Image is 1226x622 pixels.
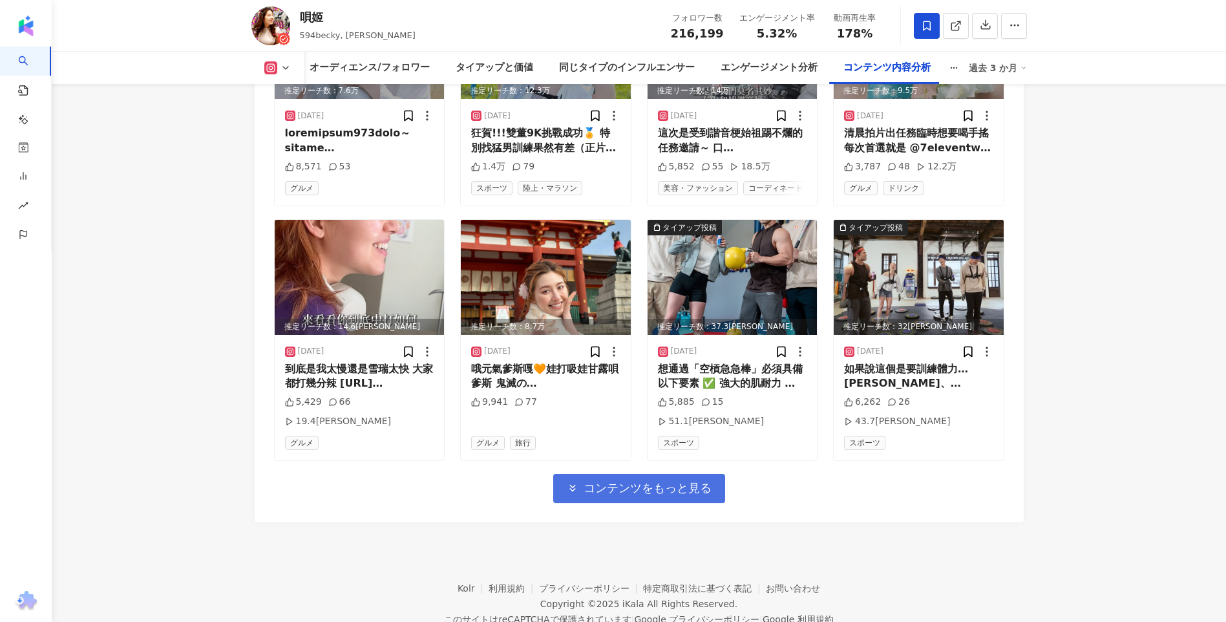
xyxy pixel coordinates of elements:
[844,181,878,195] span: グルメ
[16,16,36,36] img: logo icon
[844,396,881,409] div: 6,262
[518,181,582,195] span: 陸上・マラソン
[658,396,695,409] div: 5,885
[834,220,1004,335] div: post-imageタイアップ投稿推定リーチ数：32[PERSON_NAME]
[14,591,39,612] img: chrome extension
[471,436,505,450] span: グルメ
[643,583,766,594] a: 特定商取引法に基づく表記
[671,346,697,357] div: [DATE]
[671,111,697,122] div: [DATE]
[648,83,818,99] div: 推定リーチ数：14万
[285,396,322,409] div: 5,429
[298,111,324,122] div: [DATE]
[658,415,764,428] div: 51.1[PERSON_NAME]
[540,599,737,609] div: Copyright © 2025 All Rights Reserved.
[844,160,881,173] div: 3,787
[251,6,290,45] img: KOL Avatar
[701,160,724,173] div: 55
[328,160,351,173] div: 53
[857,111,883,122] div: [DATE]
[622,599,644,609] a: iKala
[648,319,818,335] div: 推定リーチ数：37.3[PERSON_NAME]
[648,220,818,335] div: post-imageタイアップ投稿推定リーチ数：37.3[PERSON_NAME]
[461,83,631,99] div: 推定リーチ数：12.3万
[298,346,324,357] div: [DATE]
[461,220,631,335] img: post-image
[834,220,1004,335] img: post-image
[843,60,931,76] div: コンテンツ内容分析
[834,83,1004,99] div: 推定リーチ数：9.5万
[458,583,489,594] a: Kolr
[285,362,434,391] div: 到底是我太慢還是雪瑞太快 大家都打幾分辣 [URL][DOMAIN_NAME]
[658,181,738,195] span: 美容・ファッション
[648,220,818,335] img: post-image
[275,220,445,335] div: post-image推定リーチ数：14.6[PERSON_NAME]
[766,583,820,594] a: お問い合わせ
[671,12,724,25] div: フォロワー数
[471,160,505,173] div: 1.4万
[730,160,770,173] div: 18.5万
[559,60,695,76] div: 同じタイプのインフルエンサー
[471,181,513,195] span: スポーツ
[512,160,534,173] div: 79
[553,474,725,503] button: コンテンツをもっと見る
[285,415,391,428] div: 19.4[PERSON_NAME]
[658,436,699,450] span: スポーツ
[489,583,539,594] a: 利用規約
[510,436,536,450] span: 旅行
[461,319,631,335] div: 推定リーチ数：8.7万
[285,160,322,173] div: 8,571
[539,583,644,594] a: プライバシーポリシー
[471,126,620,155] div: 狂賀!!!雙董9K挑戰成功🏅 特別找猛男訓練果然有差（正片敬請期待） 兩個人[DATE]都緊張到睡不著 超怕喘到最後要車子載我們最後一程 [PERSON_NAME]好玩但最好不要再來一次ㄌXDD...
[285,181,319,195] span: グルメ
[514,396,537,409] div: 77
[844,362,993,391] div: 如果說這個是要訓練體力… [PERSON_NAME]、[PERSON_NAME]、PEETA應該算是有練到？🤣 看完影片，你覺得「翻槓片佔領土」能「健」到什麼？ 如果你也想體驗一些「特殊器材」 ...
[275,220,445,335] img: post-image
[456,60,533,76] div: タイアップと価値
[285,436,319,450] span: グルメ
[837,27,873,40] span: 178%
[844,436,885,450] span: スポーツ
[844,415,950,428] div: 43.7[PERSON_NAME]
[275,319,445,335] div: 推定リーチ数：14.6[PERSON_NAME]
[916,160,956,173] div: 12.2万
[887,396,910,409] div: 26
[721,60,818,76] div: エンゲージメント分析
[743,181,808,195] span: コーディネート
[662,221,717,234] div: タイアップ投稿
[18,47,44,186] a: search
[285,126,434,155] div: loremipsum973dolo～ sitame @consecteturadipis eli8(sed*)d✧ eiusmodtempori utlaboreetdolorEMAG aliq...
[484,111,511,122] div: [DATE]
[887,160,910,173] div: 48
[671,27,724,40] span: 216,199
[844,126,993,155] div: 清晨拍片出任務臨時想要喝手搖 每次首選就是 @7eleventw CITY TEA 現萃茶( ♥д♥) 24小時都能喝到那麼好喝的茶～ 現在推出新茶拉 ・帶有獨特花香的梔子花青茶 ・還有香甜順口...
[584,481,712,495] span: コンテンツをもっと見る
[658,362,807,391] div: 想通過「空槓急急棒」必須具備以下要素 ✅ 強大的肌耐力 ✅ 穩定性 ✅ 敲到時不會怕（？ 如果你也想體驗一些「特殊器材」 歡迎來到 Red Bull Ibiza Royale 報名倒數最後兩天了...
[849,221,903,234] div: タイアップ投稿
[857,346,883,357] div: [DATE]
[658,160,695,173] div: 5,852
[328,396,351,409] div: 66
[658,126,807,155] div: 這次是受到諧音梗始祖踢不爛的任務邀請～ 口[PERSON_NAME]的被台灣店家對於諧音梗的執念嚇到www 歡迎大家一起穿上 Timberland Motion Access 鞋 一起成為暴走足...
[757,27,797,40] span: 5.32%
[461,220,631,335] div: post-image推定リーチ数：8.7万
[471,362,620,391] div: 哦元氣爹斯嘎🧡娃打吸娃甘露唄爹斯 鬼滅の[DEMOGRAPHIC_DATA]！[GEOGRAPHIC_DATA]唷(•̤̀ᵕ•̤́๑) 口[PERSON_NAME]的京都行有沒有讓大家蠢蠢欲動呀...
[300,9,416,25] div: 唄姬
[300,30,416,40] span: 594becky, [PERSON_NAME]
[830,12,880,25] div: 動画再生率
[701,396,724,409] div: 15
[471,396,508,409] div: 9,941
[739,12,815,25] div: エンゲージメント率
[969,58,1027,78] div: 過去 3 か月
[18,193,28,222] span: rise
[883,181,924,195] span: ドリンク
[310,60,429,76] div: オーディエンス/フォロワー
[275,83,445,99] div: 推定リーチ数：7.6万
[834,319,1004,335] div: 推定リーチ数：32[PERSON_NAME]
[484,346,511,357] div: [DATE]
